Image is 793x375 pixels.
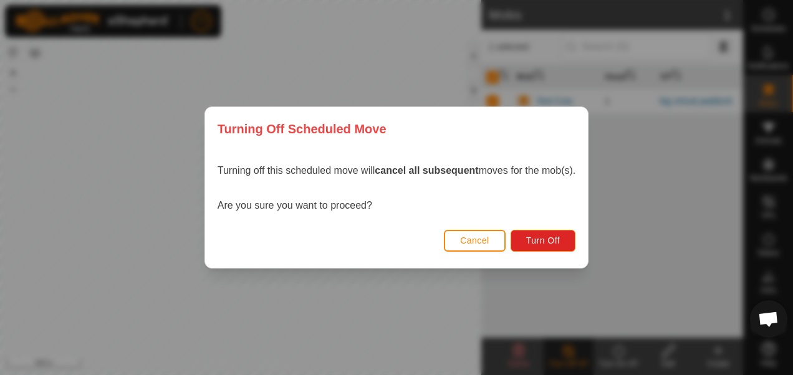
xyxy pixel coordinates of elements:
[218,120,387,138] span: Turning Off Scheduled Move
[526,235,560,245] span: Turn Off
[218,163,575,178] p: Turning off this scheduled move will moves for the mob(s).
[750,300,787,338] div: Open chat
[375,165,478,176] strong: cancel all subsequent
[218,198,575,213] p: Are you sure you want to proceed?
[511,230,576,252] button: Turn Off
[460,235,489,245] span: Cancel
[444,230,506,252] button: Cancel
